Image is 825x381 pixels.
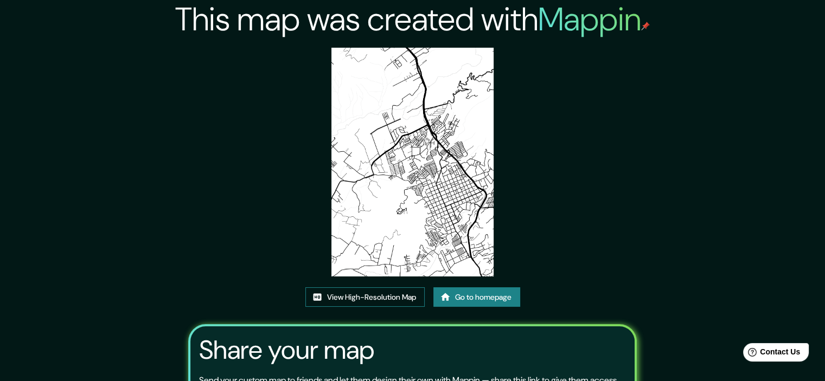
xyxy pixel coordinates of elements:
h3: Share your map [199,335,374,365]
a: Go to homepage [433,287,520,307]
img: created-map [331,48,493,276]
a: View High-Resolution Map [305,287,425,307]
img: mappin-pin [641,22,650,30]
iframe: Help widget launcher [728,339,813,369]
